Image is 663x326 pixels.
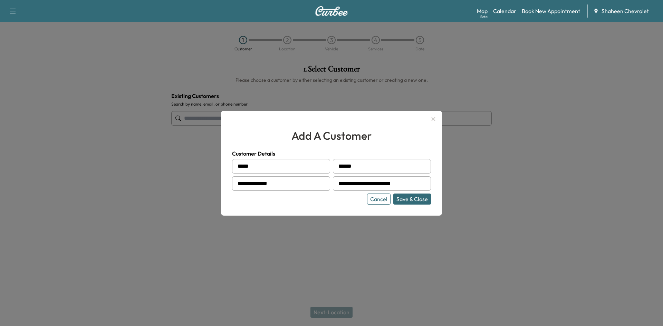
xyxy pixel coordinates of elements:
[522,7,580,15] a: Book New Appointment
[602,7,649,15] span: Shaheen Chevrolet
[315,6,348,16] img: Curbee Logo
[493,7,516,15] a: Calendar
[480,14,488,19] div: Beta
[477,7,488,15] a: MapBeta
[232,149,431,158] h4: Customer Details
[367,194,391,205] button: Cancel
[393,194,431,205] button: Save & Close
[232,127,431,144] h2: add a customer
